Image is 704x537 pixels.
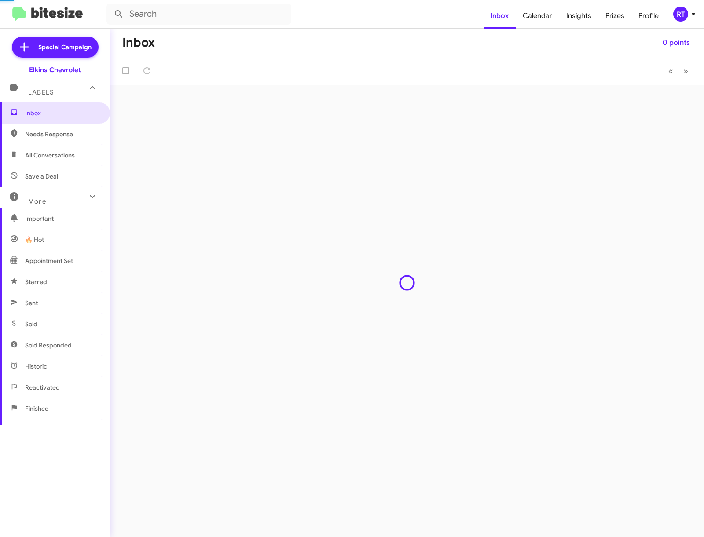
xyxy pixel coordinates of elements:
span: 🔥 Hot [25,235,44,244]
span: Special Campaign [38,43,92,51]
span: Starred [25,278,47,286]
a: Special Campaign [12,37,99,58]
span: Labels [28,88,54,96]
button: 0 points [656,35,697,51]
span: Sold Responded [25,341,72,350]
button: RT [666,7,694,22]
span: 0 points [663,35,690,51]
div: Elkins Chevrolet [29,66,81,74]
button: Previous [663,62,678,80]
span: » [683,66,688,77]
span: All Conversations [25,151,75,160]
div: RT [673,7,688,22]
span: Important [25,214,100,223]
a: Prizes [598,3,631,29]
span: Needs Response [25,130,100,139]
span: Inbox [25,109,100,117]
nav: Page navigation example [664,62,693,80]
button: Next [678,62,693,80]
span: Finished [25,404,49,413]
a: Profile [631,3,666,29]
input: Search [106,4,291,25]
a: Calendar [516,3,559,29]
span: Appointment Set [25,256,73,265]
span: Reactivated [25,383,60,392]
span: Save a Deal [25,172,58,181]
span: Historic [25,362,47,371]
span: Sent [25,299,38,307]
a: Insights [559,3,598,29]
span: Sold [25,320,37,329]
span: « [668,66,673,77]
span: More [28,197,46,205]
h1: Inbox [122,36,155,50]
a: Inbox [484,3,516,29]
